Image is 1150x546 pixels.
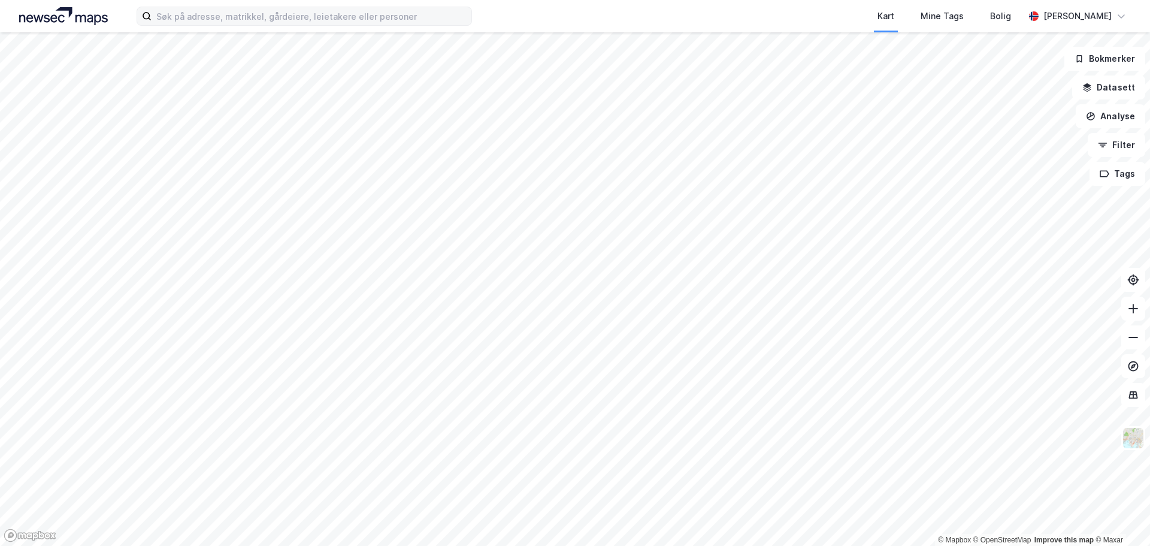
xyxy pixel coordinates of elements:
div: Mine Tags [921,9,964,23]
input: Søk på adresse, matrikkel, gårdeiere, leietakere eller personer [152,7,471,25]
div: [PERSON_NAME] [1043,9,1112,23]
img: logo.a4113a55bc3d86da70a041830d287a7e.svg [19,7,108,25]
div: Kart [877,9,894,23]
div: Bolig [990,9,1011,23]
iframe: Chat Widget [1090,488,1150,546]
